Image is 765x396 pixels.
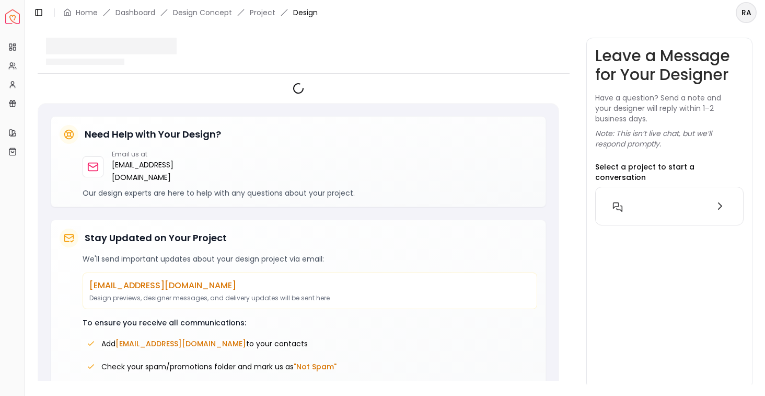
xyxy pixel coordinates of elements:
p: [EMAIL_ADDRESS][DOMAIN_NAME] [89,279,530,292]
span: "Not Spam" [294,361,337,372]
span: Add to your contacts [101,338,308,349]
span: RA [737,3,756,22]
span: Check your spam/promotions folder and mark us as [101,361,337,372]
p: Email us at [112,150,184,159]
h5: Need Help with Your Design? [85,127,221,142]
span: Design [293,7,318,18]
a: Project [250,7,275,18]
img: Spacejoy Logo [5,9,20,24]
li: Design Concept [173,7,232,18]
span: [EMAIL_ADDRESS][DOMAIN_NAME] [115,338,246,349]
h5: Stay Updated on Your Project [85,231,227,245]
p: Have a question? Send a note and your designer will reply within 1–2 business days. [595,93,744,124]
p: To ensure you receive all communications: [83,318,537,328]
nav: breadcrumb [63,7,318,18]
a: [EMAIL_ADDRESS][DOMAIN_NAME] [112,159,184,184]
p: Our design experts are here to help with any questions about your project. [83,188,537,198]
p: We'll send important updates about your design project via email: [83,254,537,264]
p: Note: This isn’t live chat, but we’ll respond promptly. [595,128,744,149]
button: RA [736,2,757,23]
h3: Leave a Message for Your Designer [595,47,744,84]
p: Select a project to start a conversation [595,162,744,183]
p: Design previews, designer messages, and delivery updates will be sent here [89,294,530,302]
a: Spacejoy [5,9,20,24]
a: Home [76,7,98,18]
a: Dashboard [115,7,155,18]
